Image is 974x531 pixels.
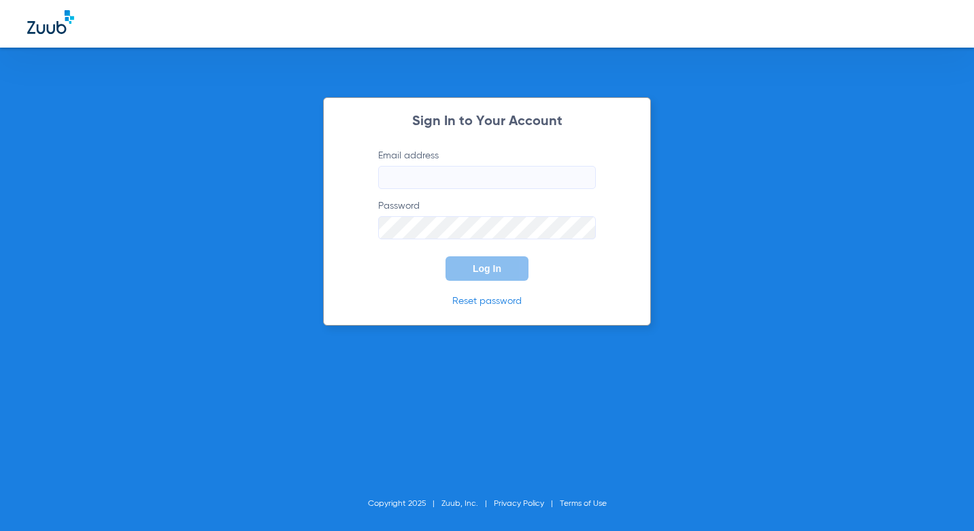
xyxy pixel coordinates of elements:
[446,256,528,281] button: Log In
[560,500,607,508] a: Terms of Use
[441,497,494,511] li: Zuub, Inc.
[378,166,596,189] input: Email address
[358,115,616,129] h2: Sign In to Your Account
[473,263,501,274] span: Log In
[494,500,544,508] a: Privacy Policy
[368,497,441,511] li: Copyright 2025
[378,149,596,189] label: Email address
[378,216,596,239] input: Password
[452,296,522,306] a: Reset password
[378,199,596,239] label: Password
[27,10,74,34] img: Zuub Logo
[906,466,974,531] iframe: Chat Widget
